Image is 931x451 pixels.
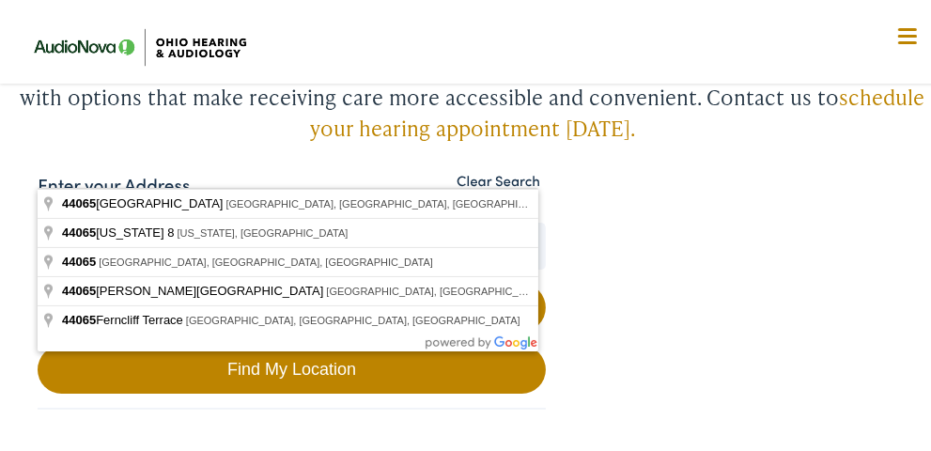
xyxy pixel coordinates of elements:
[177,224,348,235] span: [US_STATE], [GEOGRAPHIC_DATA]
[186,311,520,322] span: [GEOGRAPHIC_DATA], [GEOGRAPHIC_DATA], [GEOGRAPHIC_DATA]
[62,222,96,236] span: 44065
[33,75,926,115] a: What We Offer
[62,193,96,207] span: 44065
[62,222,177,236] span: [US_STATE] 8
[62,251,96,265] span: 44065
[451,168,546,186] button: Clear Search
[225,194,560,206] span: [GEOGRAPHIC_DATA], [GEOGRAPHIC_DATA], [GEOGRAPHIC_DATA]
[62,309,186,323] span: Ferncliff Terrace
[62,280,96,294] span: 44065
[38,342,546,390] a: Find My Location
[310,79,925,139] a: schedule your hearing appointment [DATE].
[62,280,326,294] span: [PERSON_NAME][GEOGRAPHIC_DATA]
[99,253,433,264] span: [GEOGRAPHIC_DATA], [GEOGRAPHIC_DATA], [GEOGRAPHIC_DATA]
[38,168,190,195] label: Enter your Address
[326,282,660,293] span: [GEOGRAPHIC_DATA], [GEOGRAPHIC_DATA], [GEOGRAPHIC_DATA]
[62,193,225,207] span: [GEOGRAPHIC_DATA]
[62,309,96,323] span: 44065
